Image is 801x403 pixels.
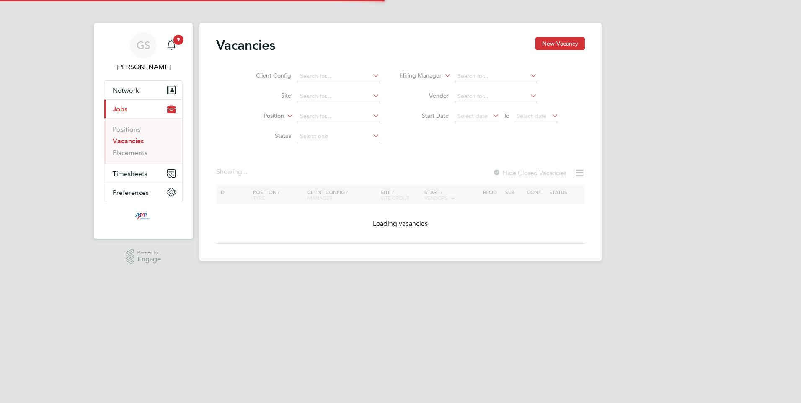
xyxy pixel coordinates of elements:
a: Positions [113,125,140,133]
a: Powered byEngage [126,249,161,265]
label: Site [243,92,291,99]
span: Select date [517,112,547,120]
div: Jobs [104,118,182,164]
label: Status [243,132,291,139]
a: Go to home page [104,210,183,224]
span: Powered by [137,249,161,256]
span: Timesheets [113,170,147,178]
label: Client Config [243,72,291,79]
h2: Vacancies [216,37,275,54]
label: Hiring Manager [393,72,442,80]
span: 9 [173,35,183,45]
label: Start Date [400,112,449,119]
span: George Stacey [104,62,183,72]
span: To [501,110,512,121]
span: Engage [137,256,161,263]
button: New Vacancy [535,37,585,50]
span: Network [113,86,139,94]
span: ... [242,168,247,176]
input: Search for... [455,70,537,82]
button: Preferences [104,183,182,201]
input: Search for... [455,90,537,102]
a: GS[PERSON_NAME] [104,32,183,72]
div: Showing [216,168,249,176]
label: Hide Closed Vacancies [493,169,566,177]
a: Vacancies [113,137,144,145]
label: Position [236,112,284,120]
input: Select one [297,131,380,142]
a: 9 [163,32,180,59]
button: Network [104,81,182,99]
input: Search for... [297,90,380,102]
span: Jobs [113,105,127,113]
input: Search for... [297,111,380,122]
nav: Main navigation [94,23,193,239]
button: Timesheets [104,164,182,183]
img: mmpconsultancy-logo-retina.png [132,210,155,224]
span: Select date [457,112,488,120]
span: GS [137,40,150,51]
a: Placements [113,149,147,157]
label: Vendor [400,92,449,99]
span: Preferences [113,189,149,196]
button: Jobs [104,100,182,118]
input: Search for... [297,70,380,82]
